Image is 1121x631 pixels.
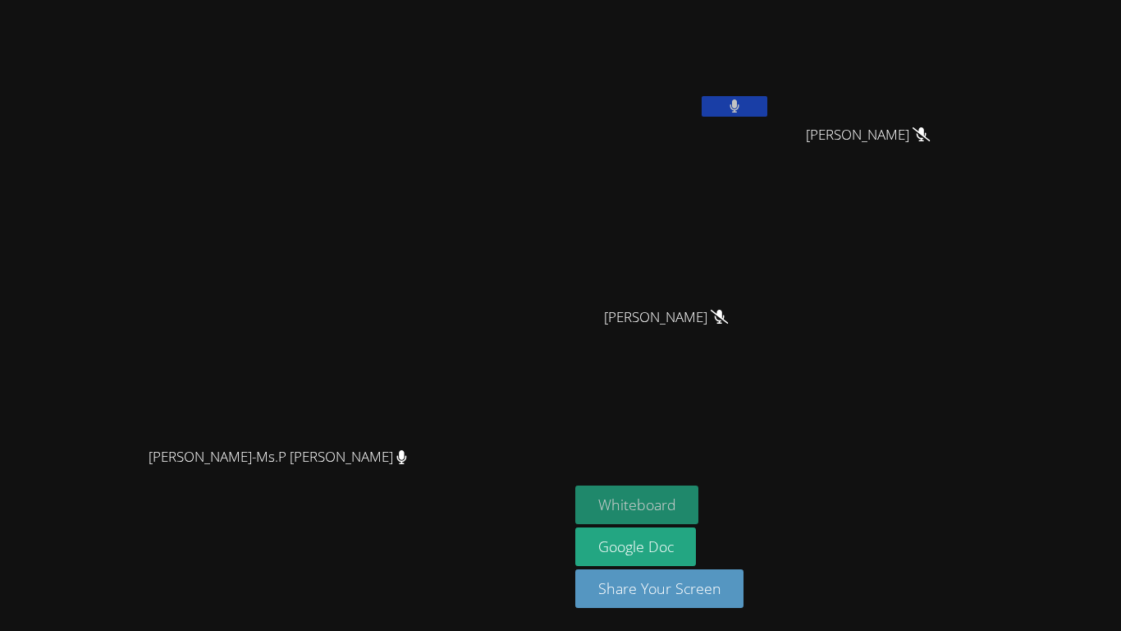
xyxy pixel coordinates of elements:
a: Google Doc [575,527,697,566]
span: [PERSON_NAME] [806,123,930,147]
button: Whiteboard [575,486,699,524]
span: [PERSON_NAME] [604,306,728,329]
span: [PERSON_NAME]-Ms.P [PERSON_NAME] [149,445,407,469]
button: Share Your Screen [575,569,744,608]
